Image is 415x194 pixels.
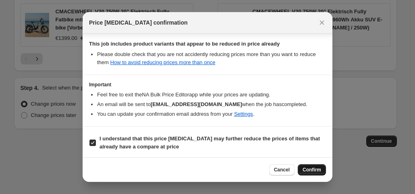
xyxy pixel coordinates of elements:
[89,41,280,47] b: This job includes product variants that appear to be reduced in price already
[97,91,326,99] li: Feel free to exit the NA Bulk Price Editor app while your prices are updating.
[100,136,320,150] b: I understand that this price [MEDICAL_DATA] may further reduce the prices of items that already h...
[97,100,326,108] li: An email will be sent to when the job has completed .
[274,167,290,173] span: Cancel
[269,164,295,175] button: Cancel
[303,167,321,173] span: Confirm
[97,50,326,67] li: Please double check that you are not accidently reducing prices more than you want to reduce them
[298,164,326,175] button: Confirm
[97,110,326,118] li: You can update your confirmation email address from your .
[151,101,242,107] b: [EMAIL_ADDRESS][DOMAIN_NAME]
[110,59,216,65] a: How to avoid reducing prices more than once
[89,19,188,27] span: Price [MEDICAL_DATA] confirmation
[234,111,253,117] a: Settings
[316,17,328,28] button: Close
[89,81,326,88] h3: Important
